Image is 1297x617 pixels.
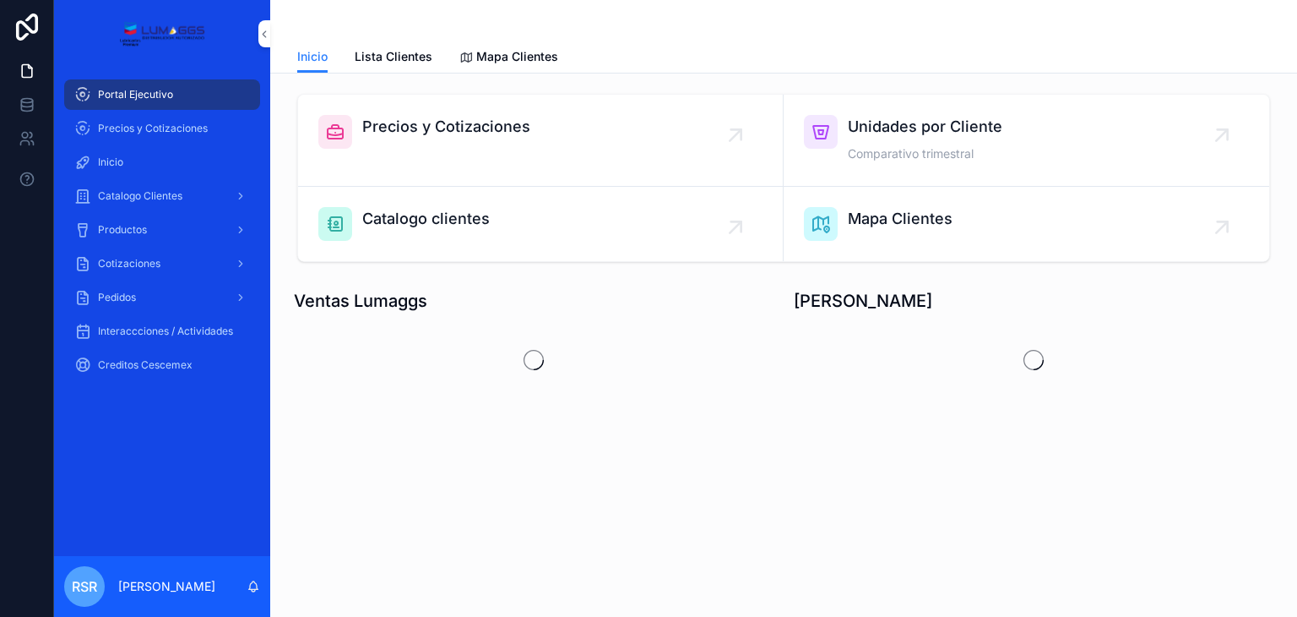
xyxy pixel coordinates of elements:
img: App logo [119,20,204,47]
a: Inicio [64,147,260,177]
a: Unidades por ClienteComparativo trimestral [784,95,1269,187]
span: Cotizaciones [98,257,160,270]
div: scrollable content [54,68,270,402]
span: RSR [72,576,97,597]
a: Cotizaciones [64,248,260,279]
a: Productos [64,215,260,245]
span: Unidades por Cliente [848,115,1002,139]
span: Mapa Clientes [476,48,558,65]
span: Productos [98,223,147,237]
span: Precios y Cotizaciones [362,115,530,139]
h1: [PERSON_NAME] [794,289,932,313]
span: Pedidos [98,291,136,304]
a: Catalogo Clientes [64,181,260,211]
a: Creditos Cescemex [64,350,260,380]
span: Inicio [98,156,123,169]
a: Interaccciones / Actividades [64,316,260,347]
span: Catalogo Clientes [98,189,182,203]
span: Mapa Clientes [848,207,952,231]
span: Catalogo clientes [362,207,490,231]
a: Precios y Cotizaciones [298,95,784,187]
span: Precios y Cotizaciones [98,122,208,135]
a: Pedidos [64,282,260,313]
h1: Ventas Lumaggs [294,289,427,313]
span: Creditos Cescemex [98,358,193,372]
a: Mapa Clientes [784,187,1269,261]
span: Portal Ejecutivo [98,88,173,101]
a: Catalogo clientes [298,187,784,261]
a: Precios y Cotizaciones [64,113,260,144]
span: Inicio [297,48,328,65]
span: Interaccciones / Actividades [98,325,233,338]
span: Comparativo trimestral [848,145,1002,162]
a: Inicio [297,41,328,74]
a: Lista Clientes [355,41,432,75]
a: Mapa Clientes [459,41,558,75]
p: [PERSON_NAME] [118,578,215,595]
span: Lista Clientes [355,48,432,65]
a: Portal Ejecutivo [64,79,260,110]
